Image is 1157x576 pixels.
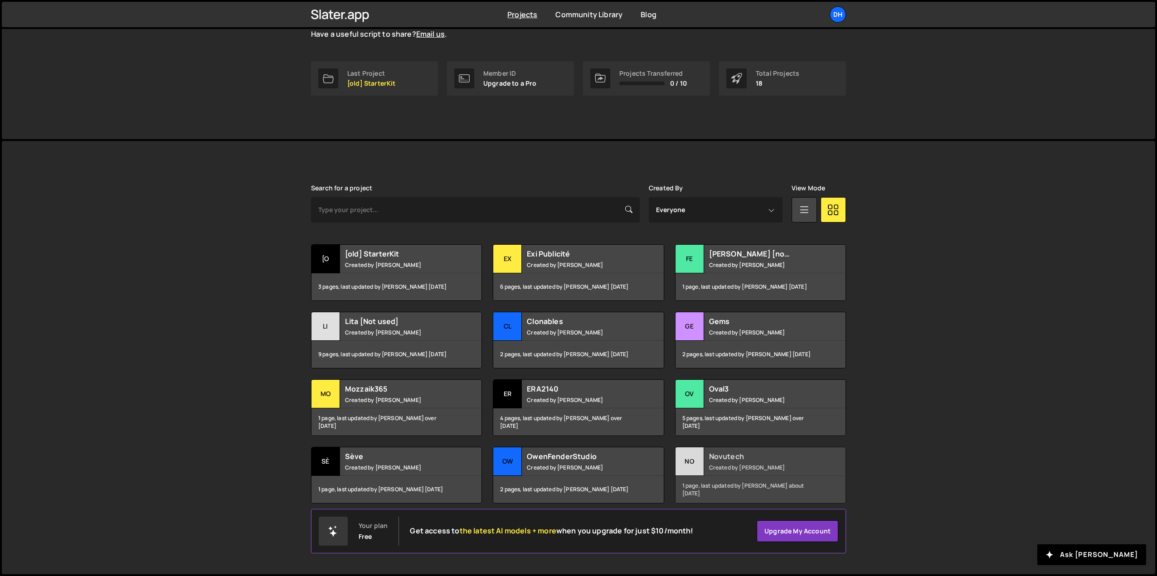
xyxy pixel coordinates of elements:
[311,61,438,96] a: Last Project [old] StarterKit
[493,244,664,301] a: Ex Exi Publicité Created by [PERSON_NAME] 6 pages, last updated by [PERSON_NAME] [DATE]
[483,70,537,77] div: Member ID
[345,384,454,394] h2: Mozzaik365
[555,10,622,19] a: Community Library
[345,396,454,404] small: Created by [PERSON_NAME]
[527,396,636,404] small: Created by [PERSON_NAME]
[359,533,372,540] div: Free
[311,184,372,192] label: Search for a project
[641,10,656,19] a: Blog
[709,329,818,336] small: Created by [PERSON_NAME]
[311,380,340,408] div: Mo
[756,80,799,87] p: 18
[493,408,663,436] div: 4 pages, last updated by [PERSON_NAME] over [DATE]
[676,245,704,273] div: FE
[709,464,818,471] small: Created by [PERSON_NAME]
[345,451,454,461] h2: Sève
[676,380,704,408] div: Ov
[345,261,454,269] small: Created by [PERSON_NAME]
[493,476,663,503] div: 2 pages, last updated by [PERSON_NAME] [DATE]
[527,451,636,461] h2: OwenFenderStudio
[345,329,454,336] small: Created by [PERSON_NAME]
[493,447,522,476] div: Ow
[493,312,522,341] div: Cl
[311,197,640,223] input: Type your project...
[676,476,846,503] div: 1 page, last updated by [PERSON_NAME] about [DATE]
[1037,544,1146,565] button: Ask [PERSON_NAME]
[527,464,636,471] small: Created by [PERSON_NAME]
[311,447,482,503] a: Sè Sève Created by [PERSON_NAME] 1 page, last updated by [PERSON_NAME] [DATE]
[675,244,846,301] a: FE [PERSON_NAME] [not used] Created by [PERSON_NAME] 1 page, last updated by [PERSON_NAME] [DATE]
[493,380,522,408] div: ER
[527,316,636,326] h2: Clonables
[416,29,445,39] a: Email us
[460,526,556,536] span: the latest AI models + more
[493,245,522,273] div: Ex
[347,70,396,77] div: Last Project
[311,273,481,300] div: 3 pages, last updated by [PERSON_NAME] [DATE]
[709,316,818,326] h2: Gems
[792,184,825,192] label: View Mode
[676,341,846,368] div: 2 pages, last updated by [PERSON_NAME] [DATE]
[830,6,846,23] a: DH
[410,527,693,535] h2: Get access to when you upgrade for just $10/month!
[676,273,846,300] div: 1 page, last updated by [PERSON_NAME] [DATE]
[676,408,846,436] div: 5 pages, last updated by [PERSON_NAME] over [DATE]
[311,312,340,341] div: Li
[493,273,663,300] div: 6 pages, last updated by [PERSON_NAME] [DATE]
[757,520,838,542] a: Upgrade my account
[675,447,846,503] a: No Novutech Created by [PERSON_NAME] 1 page, last updated by [PERSON_NAME] about [DATE]
[311,447,340,476] div: Sè
[311,244,482,301] a: [o [old] StarterKit Created by [PERSON_NAME] 3 pages, last updated by [PERSON_NAME] [DATE]
[756,70,799,77] div: Total Projects
[619,70,687,77] div: Projects Transferred
[507,10,537,19] a: Projects
[493,312,664,368] a: Cl Clonables Created by [PERSON_NAME] 2 pages, last updated by [PERSON_NAME] [DATE]
[709,249,818,259] h2: [PERSON_NAME] [not used]
[345,464,454,471] small: Created by [PERSON_NAME]
[493,341,663,368] div: 2 pages, last updated by [PERSON_NAME] [DATE]
[709,261,818,269] small: Created by [PERSON_NAME]
[347,80,396,87] p: [old] StarterKit
[345,249,454,259] h2: [old] StarterKit
[676,312,704,341] div: Ge
[709,396,818,404] small: Created by [PERSON_NAME]
[709,451,818,461] h2: Novutech
[676,447,704,476] div: No
[493,379,664,436] a: ER ERA2140 Created by [PERSON_NAME] 4 pages, last updated by [PERSON_NAME] over [DATE]
[527,261,636,269] small: Created by [PERSON_NAME]
[527,384,636,394] h2: ERA2140
[675,312,846,368] a: Ge Gems Created by [PERSON_NAME] 2 pages, last updated by [PERSON_NAME] [DATE]
[527,249,636,259] h2: Exi Publicité
[311,245,340,273] div: [o
[649,184,683,192] label: Created By
[670,80,687,87] span: 0 / 10
[483,80,537,87] p: Upgrade to a Pro
[359,522,388,529] div: Your plan
[345,316,454,326] h2: Lita [Not used]
[311,408,481,436] div: 1 page, last updated by [PERSON_NAME] over [DATE]
[709,384,818,394] h2: Oval3
[311,476,481,503] div: 1 page, last updated by [PERSON_NAME] [DATE]
[311,341,481,368] div: 9 pages, last updated by [PERSON_NAME] [DATE]
[493,447,664,503] a: Ow OwenFenderStudio Created by [PERSON_NAME] 2 pages, last updated by [PERSON_NAME] [DATE]
[527,329,636,336] small: Created by [PERSON_NAME]
[675,379,846,436] a: Ov Oval3 Created by [PERSON_NAME] 5 pages, last updated by [PERSON_NAME] over [DATE]
[311,379,482,436] a: Mo Mozzaik365 Created by [PERSON_NAME] 1 page, last updated by [PERSON_NAME] over [DATE]
[311,312,482,368] a: Li Lita [Not used] Created by [PERSON_NAME] 9 pages, last updated by [PERSON_NAME] [DATE]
